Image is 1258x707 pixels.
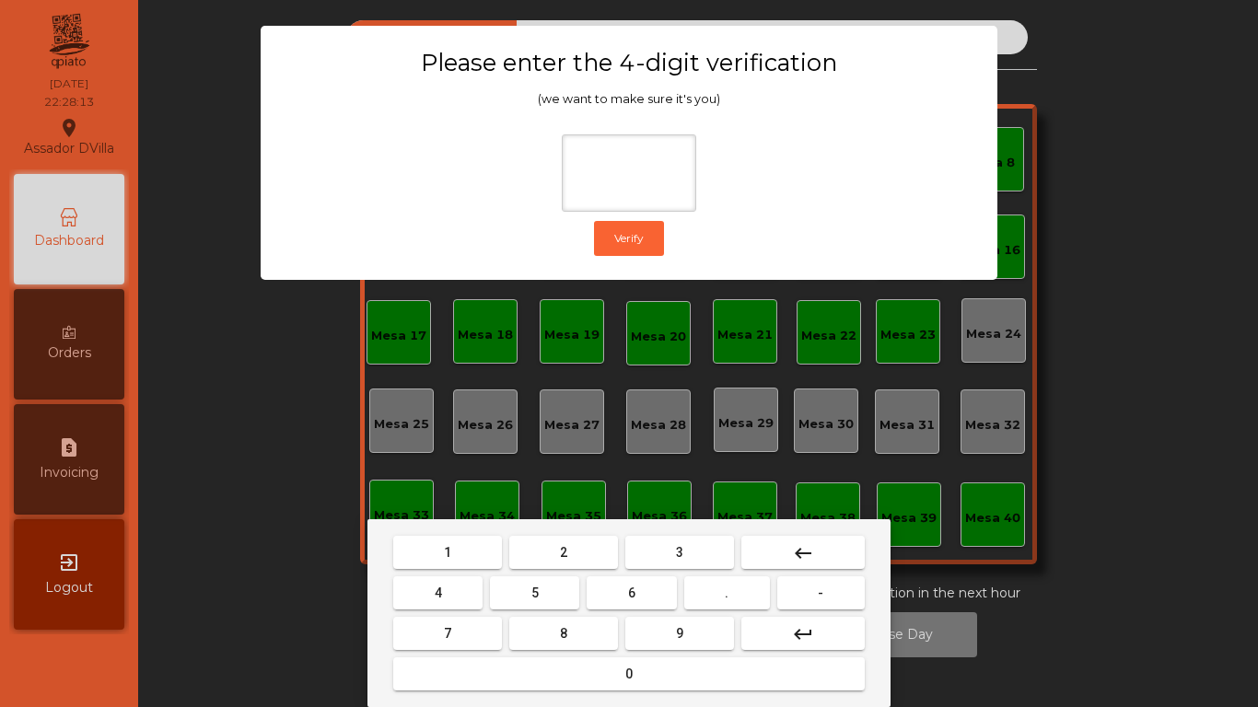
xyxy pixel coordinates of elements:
span: 5 [531,585,539,600]
span: 6 [628,585,635,600]
span: 3 [676,545,683,560]
span: 7 [444,626,451,641]
span: 0 [625,666,633,681]
span: 8 [560,626,567,641]
span: - [818,585,823,600]
span: 4 [435,585,442,600]
span: 9 [676,626,683,641]
h3: Please enter the 4-digit verification [297,48,961,77]
mat-icon: keyboard_return [792,623,814,645]
mat-icon: keyboard_backspace [792,542,814,564]
span: . [725,585,728,600]
span: (we want to make sure it's you) [538,92,720,106]
span: 1 [444,545,451,560]
button: Verify [594,221,664,256]
span: 2 [560,545,567,560]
